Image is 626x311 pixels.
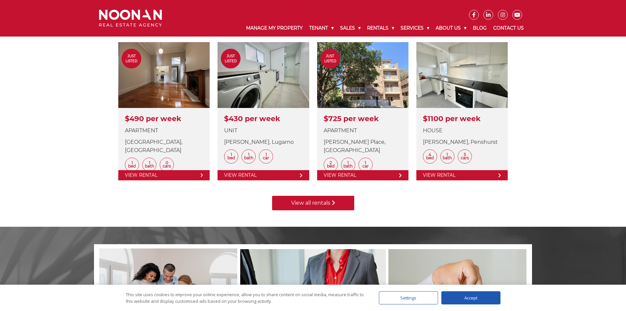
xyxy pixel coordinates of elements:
[320,54,340,64] span: Just Listed
[221,54,241,64] span: Just Listed
[122,54,141,64] span: Just Listed
[306,20,337,37] a: Tenant
[397,20,432,37] a: Services
[379,291,438,304] div: Settings
[470,20,490,37] a: Blog
[432,20,470,37] a: About Us
[490,20,527,37] a: Contact Us
[126,291,366,304] div: This site uses cookies to improve your online experience, allow you to share content on social me...
[272,196,354,210] a: View all rentals
[99,10,162,27] img: Noonan Real Estate Agency
[243,20,306,37] a: Manage My Property
[337,20,364,37] a: Sales
[441,291,500,304] div: Accept
[364,20,397,37] a: Rentals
